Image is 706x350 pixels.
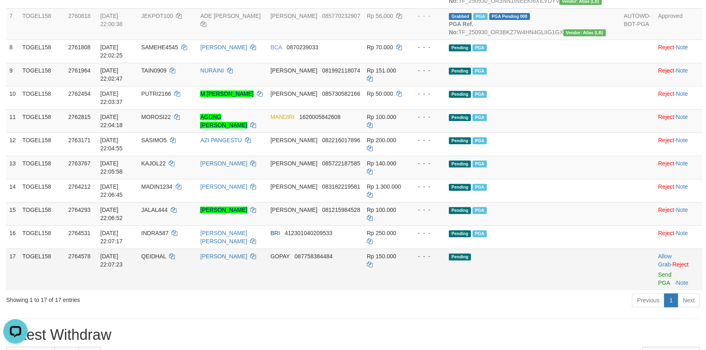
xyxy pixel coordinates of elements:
span: MANDIRI [270,114,294,120]
div: - - - [411,206,442,214]
span: Rp 56.000 [367,13,393,19]
td: · [655,156,702,179]
span: MADIN1234 [141,183,172,190]
span: Copy 412301040209533 to clipboard [285,230,332,236]
td: AUTOWD-BOT-PGA [620,8,655,40]
a: Note [676,67,688,74]
a: Note [676,230,688,236]
span: PGA [472,68,487,75]
span: [DATE] 22:02:47 [100,67,123,82]
a: Note [676,137,688,143]
a: M [PERSON_NAME] [200,90,254,97]
span: Rp 250.000 [367,230,396,236]
span: PGA [472,184,487,191]
span: [DATE] 22:06:45 [100,183,123,198]
span: Pending [449,161,471,167]
a: Note [676,160,688,167]
td: TOGEL158 [19,202,65,225]
span: QEIDHAL [141,253,166,260]
span: Vendor URL: https://dashboard.q2checkout.com/secure [563,29,606,36]
a: Reject [672,261,688,268]
a: ADE [PERSON_NAME] [200,13,260,19]
a: Reject [658,44,674,51]
a: Note [676,114,688,120]
a: AGUNG [PERSON_NAME] [200,114,247,128]
span: 2760818 [68,13,91,19]
span: [DATE] 22:00:38 [100,13,123,27]
span: 2763171 [68,137,91,143]
span: Pending [449,184,471,191]
span: Copy 081992118074 to clipboard [322,67,360,74]
span: Rp 50.000 [367,90,393,97]
span: TAIN0909 [141,67,167,74]
span: 2764212 [68,183,91,190]
span: Grabbed [449,13,472,20]
span: Rp 150.000 [367,253,396,260]
span: Rp 100.000 [367,207,396,213]
td: 8 [6,40,19,63]
span: MOROSI22 [141,114,171,120]
td: TOGEL158 [19,63,65,86]
span: [DATE] 22:04:18 [100,114,123,128]
td: 7 [6,8,19,40]
a: Allow Grab [658,253,671,268]
a: [PERSON_NAME] [PERSON_NAME] [200,230,247,244]
span: [PERSON_NAME] [270,13,317,19]
span: PGA [472,44,487,51]
a: NURAINI [200,67,224,74]
span: [DATE] 22:02:25 [100,44,123,59]
span: PGA [472,207,487,214]
a: Note [676,207,688,213]
a: [PERSON_NAME] [200,183,247,190]
td: TOGEL158 [19,156,65,179]
button: Open LiveChat chat widget [3,3,28,28]
div: - - - [411,113,442,121]
span: Copy 082216017896 to clipboard [322,137,360,143]
span: PGA [472,91,487,98]
td: TOGEL158 [19,8,65,40]
span: Pending [449,253,471,260]
td: TOGEL158 [19,179,65,202]
a: AZI PANGESTU [200,137,242,143]
span: [PERSON_NAME] [270,137,317,143]
td: TOGEL158 [19,86,65,109]
span: Rp 200.000 [367,137,396,143]
span: 2764578 [68,253,91,260]
td: 9 [6,63,19,86]
span: PGA [472,114,487,121]
span: Pending [449,68,471,75]
span: [DATE] 22:04:55 [100,137,123,152]
span: Rp 1.300.000 [367,183,401,190]
span: Pending [449,114,471,121]
a: Reject [658,114,674,120]
td: 14 [6,179,19,202]
a: 1 [664,293,678,307]
a: Previous [632,293,664,307]
span: Rp 151.000 [367,67,396,74]
span: Copy 0870239033 to clipboard [287,44,318,51]
span: Pending [449,137,471,144]
span: PGA [472,137,487,144]
span: 2764293 [68,207,91,213]
td: · [655,132,702,156]
span: [PERSON_NAME] [270,67,317,74]
span: SAMEHE4545 [141,44,178,51]
a: Reject [658,90,674,97]
td: 13 [6,156,19,179]
span: Pending [449,91,471,98]
span: GOPAY [270,253,289,260]
a: Reject [658,183,674,190]
td: · [655,86,702,109]
div: - - - [411,159,442,167]
b: PGA Ref. No: [449,21,473,35]
span: PGA [472,161,487,167]
span: Marked by azecs1 [473,13,488,20]
a: Reject [658,67,674,74]
span: Pending [449,207,471,214]
span: SASIMO5 [141,137,167,143]
div: - - - [411,183,442,191]
span: Rp 140.000 [367,160,396,167]
a: Note [676,90,688,97]
a: [PERSON_NAME] [200,253,247,260]
td: TOGEL158 [19,225,65,249]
